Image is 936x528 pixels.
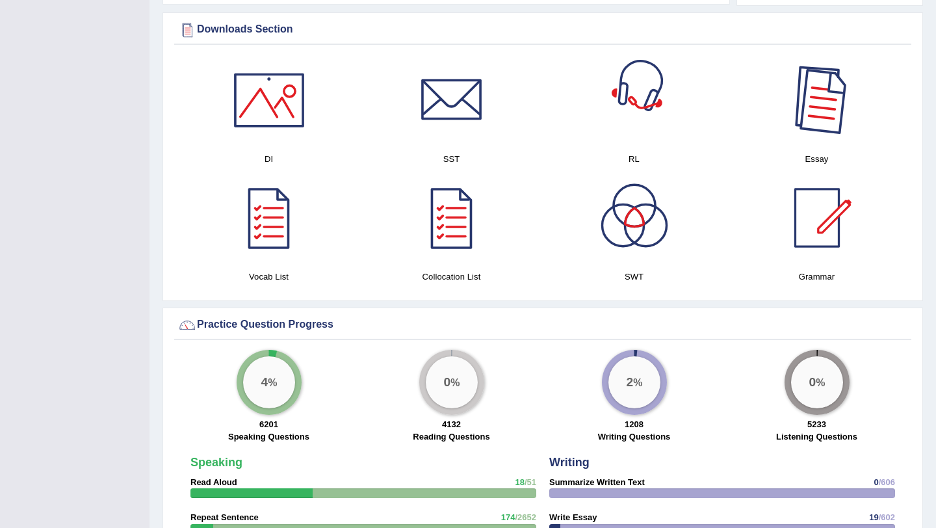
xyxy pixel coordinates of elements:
[598,430,671,443] label: Writing Questions
[515,512,536,522] span: /2652
[879,512,895,522] span: /602
[732,270,902,284] h4: Grammar
[442,419,461,429] strong: 4132
[228,430,309,443] label: Speaking Questions
[261,375,268,389] big: 4
[184,152,354,166] h4: DI
[776,430,857,443] label: Listening Questions
[184,270,354,284] h4: Vocab List
[413,430,489,443] label: Reading Questions
[809,375,816,389] big: 0
[625,419,643,429] strong: 1208
[549,152,719,166] h4: RL
[791,356,843,408] div: %
[190,512,259,522] strong: Repeat Sentence
[367,152,536,166] h4: SST
[443,375,450,389] big: 0
[259,419,278,429] strong: 6201
[874,477,878,487] span: 0
[869,512,878,522] span: 19
[515,477,524,487] span: 18
[367,270,536,284] h4: Collocation List
[190,477,237,487] strong: Read Aloud
[732,152,902,166] h4: Essay
[190,456,242,469] strong: Speaking
[807,419,826,429] strong: 5233
[525,477,536,487] span: /51
[243,356,295,408] div: %
[501,512,515,522] span: 174
[879,477,895,487] span: /606
[177,20,908,40] div: Downloads Section
[549,270,719,284] h4: SWT
[426,356,478,408] div: %
[177,315,908,335] div: Practice Question Progress
[608,356,660,408] div: %
[626,375,633,389] big: 2
[549,477,645,487] strong: Summarize Written Text
[549,512,597,522] strong: Write Essay
[549,456,590,469] strong: Writing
